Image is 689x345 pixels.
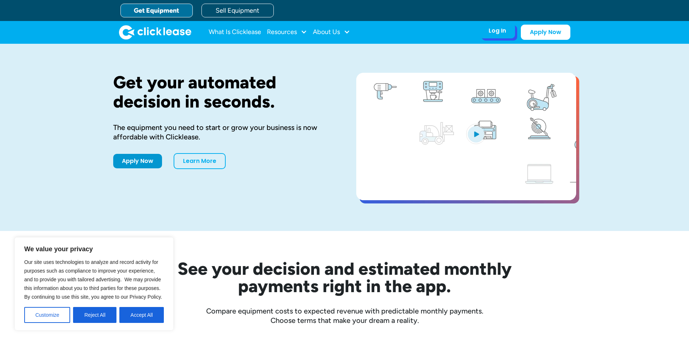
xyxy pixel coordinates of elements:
a: Get Equipment [120,4,193,17]
button: Customize [24,307,70,323]
a: open lightbox [356,73,576,200]
img: Clicklease logo [119,25,191,39]
p: We value your privacy [24,245,164,253]
img: Blue play button logo on a light blue circular background [466,124,486,144]
a: Sell Equipment [201,4,274,17]
button: Accept All [119,307,164,323]
a: Learn More [174,153,226,169]
a: Apply Now [521,25,570,40]
div: Compare equipment costs to expected revenue with predictable monthly payments. Choose terms that ... [113,306,576,325]
a: home [119,25,191,39]
div: Resources [267,25,307,39]
span: Our site uses technologies to analyze and record activity for purposes such as compliance to impr... [24,259,162,300]
div: The equipment you need to start or grow your business is now affordable with Clicklease. [113,123,333,142]
div: Log In [489,27,506,34]
h1: Get your automated decision in seconds. [113,73,333,111]
div: We value your privacy [14,237,174,331]
h2: See your decision and estimated monthly payments right in the app. [142,260,547,295]
a: What Is Clicklease [209,25,261,39]
button: Reject All [73,307,116,323]
div: About Us [313,25,350,39]
a: Apply Now [113,154,162,168]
